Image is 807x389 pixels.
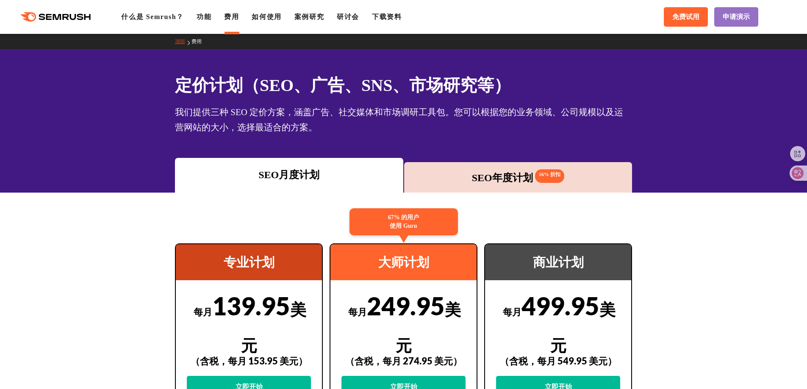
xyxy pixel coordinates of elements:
[500,355,617,367] font: （含税，每月 549.95 美元）
[345,355,462,367] font: （含税，每月 274.95 美元）
[121,13,184,20] a: 什么是 Semrush？
[294,13,324,20] a: 案例研究
[533,255,584,269] font: 商业计划
[472,172,533,183] font: SEO年度计划
[372,13,402,20] a: 下载资料
[258,169,319,180] font: SEO月度计划
[367,291,445,320] font: 249.95
[348,306,367,317] font: 每月
[252,13,281,20] a: 如何使用
[664,7,708,27] a: 免费试用
[390,223,417,229] font: 使用 Guru
[197,13,211,20] a: 功能
[175,39,185,44] font: 顶部
[224,13,239,20] a: 费用
[672,13,699,20] font: 免费试用
[191,39,202,44] font: 费用
[378,255,429,269] font: 大师计划
[175,76,511,95] font: 定价计划（SEO、广告、SNS、市场研究等）
[539,171,560,177] font: 16% 折扣
[175,107,623,132] font: 我们提供三种 SEO 定价方案，涵盖广告、社交媒体和市场调研工具包。您可以根据您的业务领域、公司规模以及运营网站的大小，选择最适合的方案。
[337,13,359,20] a: 研讨会
[521,291,599,320] font: 499.95
[714,7,758,27] a: 申请演示
[191,39,208,44] a: 费用
[503,306,521,317] font: 每月
[212,291,290,320] font: 139.95
[194,306,212,317] font: 每月
[388,214,419,221] font: 67% 的用户
[191,355,308,367] font: （含税，每月 153.95 美元）
[723,13,750,20] font: 申请演示
[224,255,275,269] font: 专业计划
[175,39,191,44] a: 顶部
